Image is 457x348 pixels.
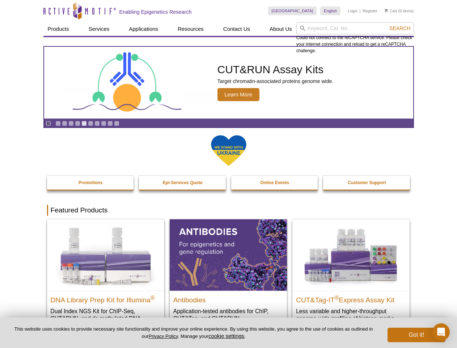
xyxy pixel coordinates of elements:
a: Toggle autoplay [46,121,51,126]
span: Search [389,25,410,31]
img: We Stand With Ukraine [211,134,247,167]
a: All Antibodies Antibodies Application-tested antibodies for ChIP, CUT&Tag, and CUT&RUN. [170,219,287,329]
a: Go to slide 1 [55,121,61,126]
p: Less variable and higher-throughput genome-wide profiling of histone marks​. [296,307,406,322]
a: Cart [385,8,397,13]
a: CUT&RUN Assay Kits CUT&RUN Assay Kits Target chromatin-associated proteins genome wide. Learn More [44,47,413,119]
strong: Online Events [260,180,289,185]
a: Go to slide 10 [114,121,119,126]
a: Services [84,22,114,36]
a: Register [363,8,377,13]
h2: DNA Library Prep Kit for Illumina [51,293,161,304]
img: All Antibodies [170,219,287,290]
strong: Customer Support [348,180,386,185]
a: Online Events [231,176,319,190]
input: Keyword, Cat. No. [296,22,414,34]
li: | [360,7,361,15]
a: English [320,7,340,15]
img: Your Cart [385,9,388,12]
a: Applications [124,22,162,36]
h2: Enabling Epigenetics Research [119,9,192,15]
p: This website uses cookies to provide necessary site functionality and improve your online experie... [12,326,376,340]
img: CUT&Tag-IT® Express Assay Kit [292,219,410,290]
a: Go to slide 2 [62,121,67,126]
button: Search [387,25,412,32]
article: CUT&RUN Assay Kits [44,47,413,119]
button: Got it! [388,328,445,342]
a: About Us [265,22,296,36]
strong: Promotions [79,180,103,185]
h2: Antibodies [173,293,283,304]
a: Customer Support [323,176,411,190]
a: Go to slide 3 [68,121,74,126]
a: CUT&Tag-IT® Express Assay Kit CUT&Tag-IT®Express Assay Kit Less variable and higher-throughput ge... [292,219,410,329]
p: Dual Index NGS Kit for ChIP-Seq, CUT&RUN, and ds methylated DNA assays. [51,307,161,330]
li: (0 items) [385,7,414,15]
p: Target chromatin-associated proteins genome wide. [217,78,334,84]
a: Login [348,8,357,13]
h2: Featured Products [47,205,410,216]
a: Epi-Services Quote [139,176,227,190]
a: DNA Library Prep Kit for Illumina DNA Library Prep Kit for Illumina® Dual Index NGS Kit for ChIP-... [47,219,164,336]
a: Go to slide 8 [101,121,106,126]
button: cookie settings [208,333,244,339]
a: Go to slide 6 [88,121,93,126]
a: Go to slide 4 [75,121,80,126]
a: Promotions [47,176,135,190]
img: DNA Library Prep Kit for Illumina [47,219,164,290]
p: Application-tested antibodies for ChIP, CUT&Tag, and CUT&RUN. [173,307,283,322]
a: Contact Us [219,22,254,36]
a: Resources [173,22,208,36]
span: Learn More [217,88,260,101]
h2: CUT&RUN Assay Kits [217,64,334,75]
strong: Epi-Services Quote [163,180,203,185]
sup: ® [335,294,339,301]
a: Go to slide 7 [94,121,100,126]
img: CUT&RUN Assay Kits [73,50,181,116]
div: Open Intercom Messenger [432,323,450,341]
h2: CUT&Tag-IT Express Assay Kit [296,293,406,304]
div: Could not connect to the reCAPTCHA service. Please check your internet connection and reload to g... [296,22,414,54]
a: Products [43,22,73,36]
a: Go to slide 5 [81,121,87,126]
a: Go to slide 9 [107,121,113,126]
a: [GEOGRAPHIC_DATA] [268,7,317,15]
a: Privacy Policy [148,333,178,339]
sup: ® [151,294,155,301]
